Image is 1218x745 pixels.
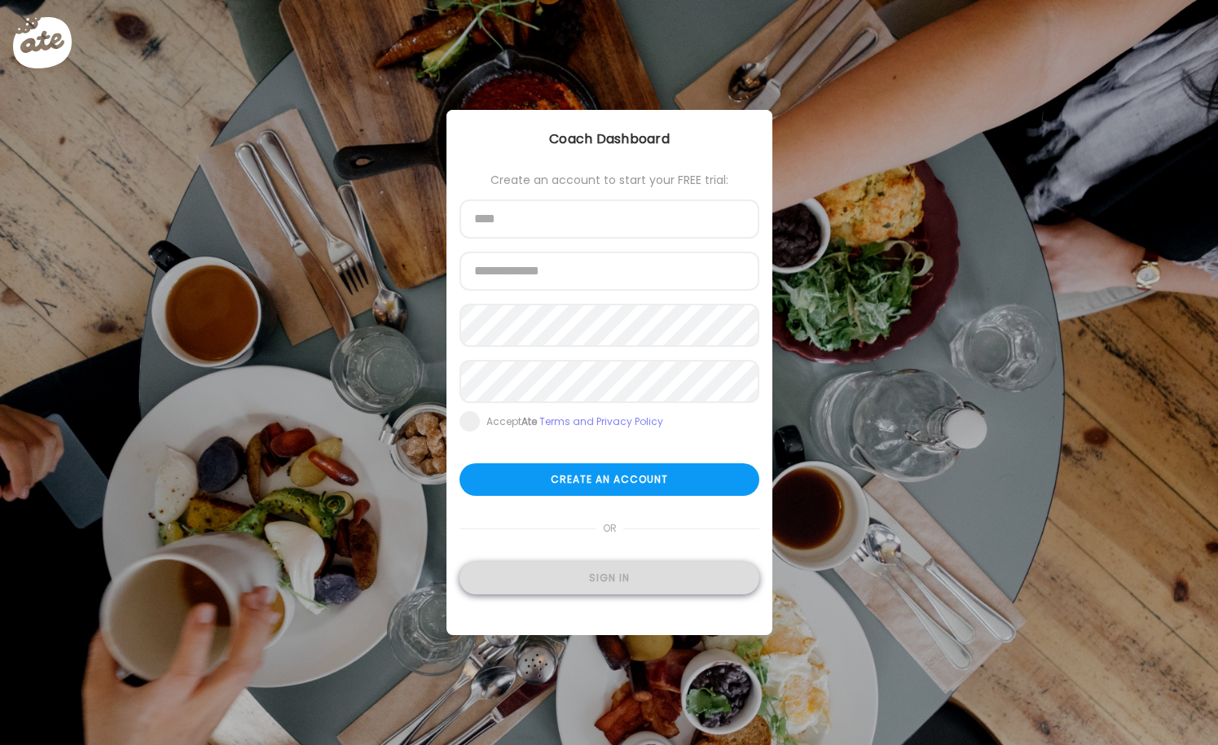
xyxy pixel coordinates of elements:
a: Terms and Privacy Policy [539,414,663,428]
div: Create an account [459,463,759,496]
b: Ate [521,414,537,428]
span: or [596,512,622,545]
div: Accept [486,415,663,428]
div: Coach Dashboard [446,129,772,149]
div: Sign in [459,562,759,594]
div: Create an account to start your FREE trial: [459,173,759,186]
